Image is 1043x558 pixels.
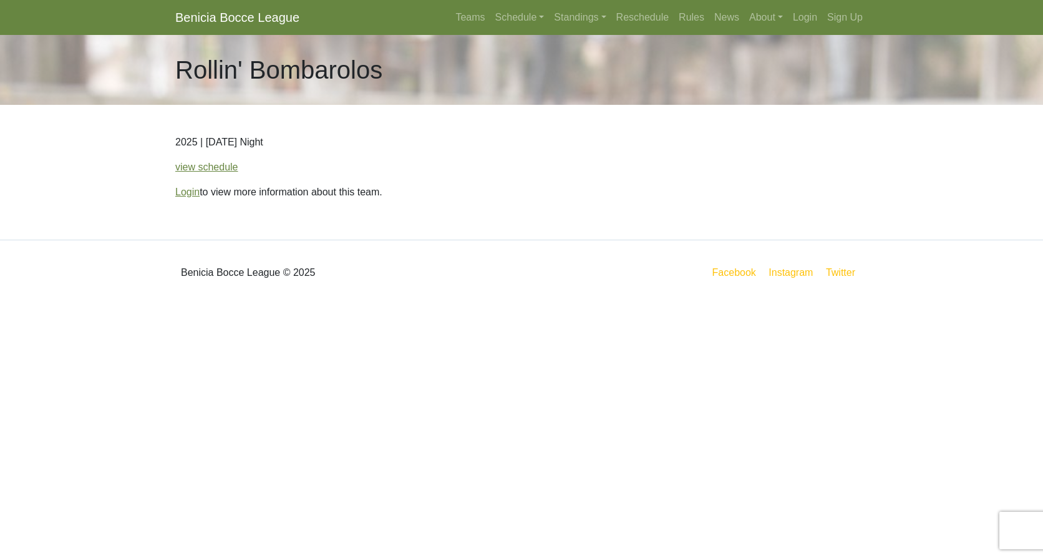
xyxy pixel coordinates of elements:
[709,5,744,30] a: News
[788,5,822,30] a: Login
[175,185,868,200] p: to view more information about this team.
[744,5,788,30] a: About
[549,5,611,30] a: Standings
[766,265,815,280] a: Instagram
[175,135,868,150] p: 2025 | [DATE] Night
[450,5,490,30] a: Teams
[175,5,299,30] a: Benicia Bocce League
[710,265,759,280] a: Facebook
[822,5,868,30] a: Sign Up
[175,55,382,85] h1: Rollin' Bombarolos
[166,250,521,295] div: Benicia Bocce League © 2025
[823,265,865,280] a: Twitter
[175,162,238,172] a: view schedule
[175,187,200,197] a: Login
[674,5,709,30] a: Rules
[490,5,550,30] a: Schedule
[611,5,674,30] a: Reschedule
